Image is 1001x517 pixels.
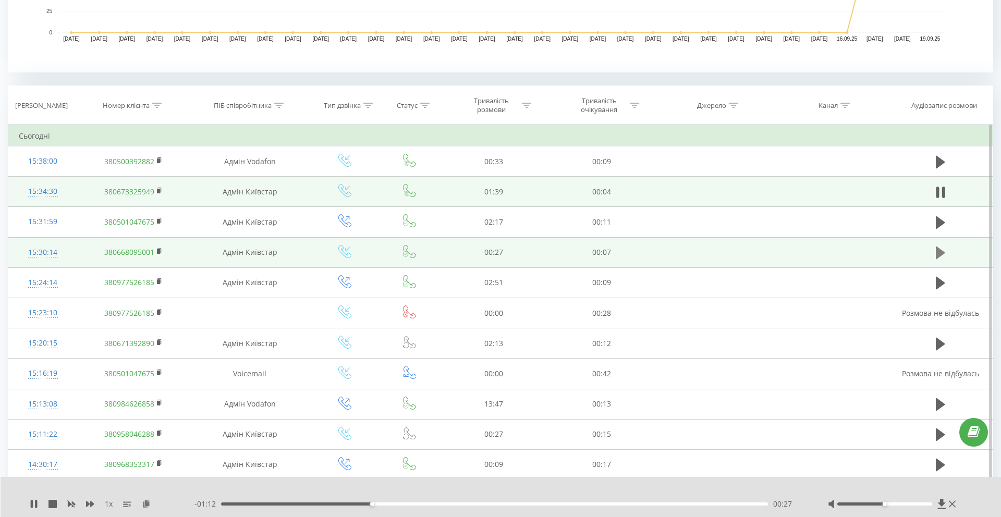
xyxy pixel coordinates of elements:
a: 380968353317 [104,459,154,469]
text: [DATE] [590,36,606,42]
td: 00:00 [440,298,548,328]
a: 380668095001 [104,247,154,257]
span: Розмова не відбулась [902,368,979,378]
td: 00:17 [548,449,656,479]
div: Тип дзвінка [324,101,361,110]
a: 380673325949 [104,187,154,196]
text: [DATE] [312,36,329,42]
text: [DATE] [257,36,274,42]
text: [DATE] [866,36,883,42]
span: - 01:12 [194,499,221,509]
td: 00:12 [548,328,656,359]
td: 00:42 [548,359,656,389]
a: 380501047675 [104,368,154,378]
td: Voicemail [189,359,310,389]
a: 380977526185 [104,277,154,287]
text: [DATE] [617,36,634,42]
div: Джерело [697,101,726,110]
text: [DATE] [534,36,551,42]
text: [DATE] [368,36,385,42]
text: [DATE] [755,36,772,42]
text: [DATE] [119,36,136,42]
td: 00:33 [440,146,548,177]
text: [DATE] [202,36,218,42]
a: 380984626858 [104,399,154,409]
span: 1 x [105,499,113,509]
td: Сьогодні [8,126,993,146]
text: [DATE] [479,36,495,42]
text: [DATE] [506,36,523,42]
td: 01:39 [440,177,548,207]
text: 16.09.25 [837,36,857,42]
div: 15:38:00 [19,151,67,171]
div: 15:30:14 [19,242,67,263]
text: 0 [49,30,52,35]
td: 00:27 [440,419,548,449]
span: Розмова не відбулась [902,308,979,318]
div: Аудіозапис розмови [911,101,977,110]
text: [DATE] [229,36,246,42]
text: [DATE] [673,36,689,42]
td: 00:15 [548,419,656,449]
td: Адмін Vodafon [189,389,310,419]
div: Статус [397,101,418,110]
div: 15:34:30 [19,181,67,202]
div: Тривалість очікування [571,96,627,114]
div: [PERSON_NAME] [15,101,68,110]
a: 380977526185 [104,308,154,318]
text: [DATE] [423,36,440,42]
div: 15:13:08 [19,394,67,414]
td: 00:00 [440,359,548,389]
td: Адмін Vodafon [189,146,310,177]
div: 15:24:14 [19,273,67,293]
div: Accessibility label [370,502,374,506]
div: 15:20:15 [19,333,67,353]
div: 15:31:59 [19,212,67,232]
text: [DATE] [784,36,800,42]
div: ПІБ співробітника [214,101,272,110]
div: Номер клієнта [103,101,150,110]
text: [DATE] [728,36,744,42]
text: 25 [46,8,53,14]
text: [DATE] [645,36,662,42]
td: Адмін Київстар [189,419,310,449]
text: [DATE] [63,36,80,42]
div: 15:16:19 [19,363,67,384]
text: [DATE] [700,36,717,42]
td: 02:51 [440,267,548,298]
div: 14:30:17 [19,454,67,475]
text: [DATE] [894,36,911,42]
td: 00:09 [440,449,548,479]
text: [DATE] [147,36,163,42]
td: 02:13 [440,328,548,359]
td: Адмін Київстар [189,449,310,479]
div: Accessibility label [883,502,887,506]
a: 380500392882 [104,156,154,166]
text: [DATE] [340,36,357,42]
text: [DATE] [174,36,191,42]
td: Адмін Київстар [189,237,310,267]
span: 00:27 [773,499,792,509]
td: 00:09 [548,267,656,298]
text: [DATE] [451,36,468,42]
div: 15:23:10 [19,303,67,323]
td: 00:04 [548,177,656,207]
td: Адмін Київстар [189,328,310,359]
td: 00:07 [548,237,656,267]
text: [DATE] [562,36,579,42]
div: Канал [819,101,838,110]
a: 380501047675 [104,217,154,227]
text: [DATE] [396,36,412,42]
td: 00:09 [548,146,656,177]
text: 19.09.25 [920,36,940,42]
div: 15:11:22 [19,424,67,445]
td: 02:17 [440,207,548,237]
td: 00:13 [548,389,656,419]
td: 00:27 [440,237,548,267]
text: [DATE] [285,36,301,42]
text: [DATE] [91,36,107,42]
td: Адмін Київстар [189,177,310,207]
a: 380671392890 [104,338,154,348]
a: 380958046288 [104,429,154,439]
td: 00:28 [548,298,656,328]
